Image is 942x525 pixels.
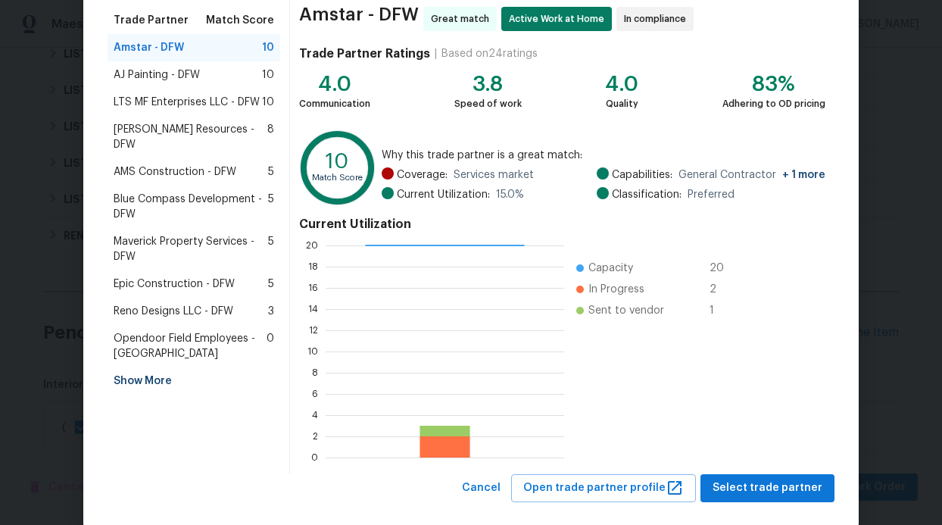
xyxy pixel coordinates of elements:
[299,46,430,61] h4: Trade Partner Ratings
[114,40,184,55] span: Amstar - DFW
[688,187,735,202] span: Preferred
[710,303,734,318] span: 1
[430,46,441,61] div: |
[308,262,318,271] text: 18
[108,367,280,395] div: Show More
[114,277,235,292] span: Epic Construction - DFW
[700,474,834,502] button: Select trade partner
[308,305,318,314] text: 14
[454,96,522,111] div: Speed of work
[299,217,825,232] h4: Current Utilization
[114,164,236,180] span: AMS Construction - DFW
[268,234,274,264] span: 5
[114,234,268,264] span: Maverick Property Services - DFW
[722,77,825,92] div: 83%
[309,326,318,335] text: 12
[782,170,825,180] span: + 1 more
[268,192,274,222] span: 5
[299,77,370,92] div: 4.0
[267,331,274,361] span: 0
[262,95,274,110] span: 10
[114,122,267,152] span: [PERSON_NAME] Resources - DFW
[312,389,318,398] text: 6
[509,11,610,27] span: Active Work at Home
[114,67,200,83] span: AJ Painting - DFW
[454,167,534,183] span: Services market
[588,303,664,318] span: Sent to vendor
[605,96,638,111] div: Quality
[722,96,825,111] div: Adhering to OD pricing
[713,479,822,498] span: Select trade partner
[441,46,538,61] div: Based on 24 ratings
[114,331,267,361] span: Opendoor Field Employees - [GEOGRAPHIC_DATA]
[114,13,189,28] span: Trade Partner
[268,164,274,180] span: 5
[311,453,318,462] text: 0
[306,241,318,250] text: 20
[267,122,274,152] span: 8
[114,95,260,110] span: LTS MF Enterprises LLC - DFW
[308,283,318,292] text: 16
[523,479,684,498] span: Open trade partner profile
[431,11,495,27] span: Great match
[312,368,318,377] text: 8
[454,77,522,92] div: 3.8
[612,167,672,183] span: Capabilities:
[114,304,233,319] span: Reno Designs LLC - DFW
[307,347,318,356] text: 10
[710,282,734,297] span: 2
[456,474,507,502] button: Cancel
[299,7,419,31] span: Amstar - DFW
[262,67,274,83] span: 10
[262,40,274,55] span: 10
[397,167,448,183] span: Coverage:
[605,77,638,92] div: 4.0
[382,148,825,163] span: Why this trade partner is a great match:
[206,13,274,28] span: Match Score
[312,173,363,182] text: Match Score
[588,282,644,297] span: In Progress
[612,187,682,202] span: Classification:
[511,474,696,502] button: Open trade partner profile
[678,167,825,183] span: General Contractor
[313,432,318,441] text: 2
[462,479,501,498] span: Cancel
[312,411,318,420] text: 4
[114,192,268,222] span: Blue Compass Development - DFW
[496,187,524,202] span: 15.0 %
[624,11,692,27] span: In compliance
[710,261,734,276] span: 20
[588,261,633,276] span: Capacity
[268,304,274,319] span: 3
[268,277,274,292] span: 5
[299,96,370,111] div: Communication
[326,151,349,172] text: 10
[397,187,490,202] span: Current Utilization:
